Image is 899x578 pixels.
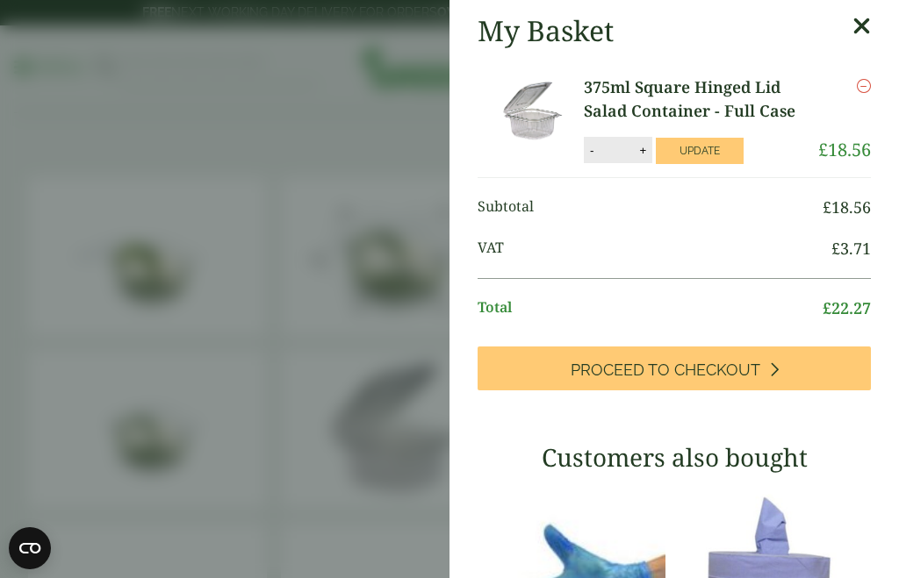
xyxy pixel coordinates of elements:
span: Proceed to Checkout [571,360,760,380]
button: Open CMP widget [9,527,51,569]
bdi: 18.56 [823,196,871,218]
span: VAT [478,237,831,260]
span: £ [823,196,831,218]
span: £ [831,238,840,259]
a: Proceed to Checkout [478,346,871,390]
bdi: 3.71 [831,238,871,259]
bdi: 18.56 [818,138,871,161]
span: Subtotal [478,196,823,219]
h2: My Basket [478,14,614,47]
button: Update [656,138,744,164]
span: Total [478,296,823,320]
img: 375ml Square Hinged Lid Salad Container-Full Case of-0 [481,75,587,146]
a: Remove this item [857,75,871,96]
a: 375ml Square Hinged Lid Salad Container - Full Case [584,75,818,123]
span: £ [818,138,828,161]
span: £ [823,297,831,318]
button: - [585,143,599,158]
button: + [634,143,651,158]
bdi: 22.27 [823,297,871,318]
h3: Customers also bought [478,443,871,473]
